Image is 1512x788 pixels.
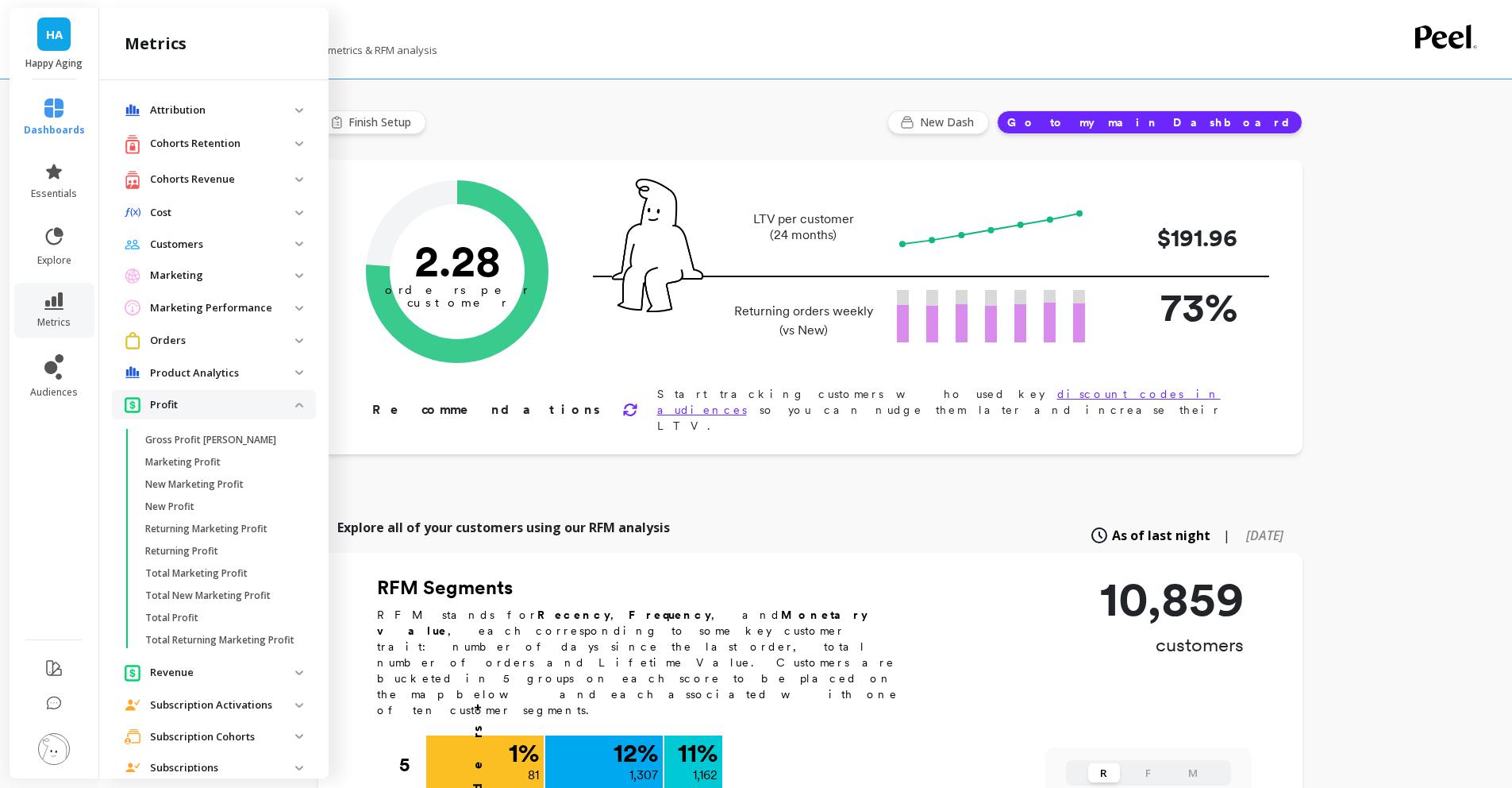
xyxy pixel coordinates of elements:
img: navigation item icon [125,664,140,681]
p: Total Marketing Profit [145,567,248,580]
tspan: orders per [385,283,529,297]
img: down caret icon [295,177,303,182]
p: 10,859 [1100,575,1244,623]
button: R [1088,763,1120,782]
p: Subscription Cohorts [150,729,295,745]
img: navigation item icon [125,170,140,190]
img: navigation item icon [125,268,140,284]
p: Marketing Profit [145,456,221,469]
text: 2.28 [414,234,500,287]
span: [DATE] [1246,527,1283,544]
h2: RFM Segments [377,575,917,601]
p: Total New Marketing Profit [145,589,271,602]
button: Go to my main Dashboard [997,110,1302,134]
img: navigation item icon [125,728,140,744]
p: LTV per customer (24 months) [729,211,878,243]
p: Total Returning Marketing Profit [145,634,294,647]
p: Start tracking customers who used key so you can nudge them later and increase their LTV. [657,386,1252,434]
button: New Dash [887,110,989,134]
button: F [1133,763,1164,782]
img: navigation item icon [125,763,140,774]
p: New Profit [145,500,194,513]
p: RFM stands for , , and , each corresponding to some key customer trait: number of days since the ... [377,607,917,718]
p: Profit [150,397,295,413]
img: navigation item icon [125,104,140,117]
p: 81 [528,766,539,785]
p: Marketing [150,268,295,284]
span: New Dash [920,114,979,130]
img: navigation item icon [125,396,140,413]
img: down caret icon [295,734,303,739]
p: Returning Marketing Profit [145,523,267,535]
p: New Marketing Profit [145,478,244,491]
p: 73% [1110,277,1237,337]
img: down caret icon [295,766,303,771]
p: Cost [150,205,295,221]
p: Product Analytics [150,365,295,381]
img: navigation item icon [125,134,140,154]
img: navigation item icon [125,366,140,379]
img: navigation item icon [125,332,140,349]
p: Customers [150,237,295,253]
img: navigation item icon [125,699,140,710]
img: down caret icon [295,306,303,311]
img: navigation item icon [125,207,140,218]
button: M [1177,763,1209,782]
img: down caret icon [295,403,303,408]
p: Marketing Performance [150,300,295,316]
p: customers [1100,632,1244,658]
span: Finish Setup [348,114,416,130]
span: HA [46,25,63,44]
p: Explore all of your customers using our RFM analysis [337,518,670,537]
span: audiences [30,386,78,399]
span: essentials [31,187,77,200]
span: explore [37,254,71,267]
span: | [1223,526,1230,545]
img: down caret icon [295,670,303,675]
p: 1,162 [693,766,718,785]
img: pal seatted on line [612,179,703,312]
span: As of last night [1112,526,1210,545]
img: down caret icon [295,211,303,215]
p: 1 % [509,740,539,766]
p: Recommendations [372,400,603,419]
p: Cohorts Revenue [150,172,295,187]
p: $191.96 [1110,220,1237,256]
p: 12 % [614,740,658,766]
img: down caret icon [295,703,303,708]
tspan: customer [406,295,507,310]
p: Gross Profit [PERSON_NAME] [145,434,276,446]
p: Revenue [150,665,295,681]
img: profile picture [38,733,70,765]
img: down caret icon [295,370,303,375]
p: Returning orders weekly (vs New) [729,302,878,340]
span: dashboards [24,124,85,137]
p: 1,307 [629,766,658,785]
img: down caret icon [295,108,303,113]
img: down caret icon [295,338,303,343]
img: down caret icon [295,141,303,146]
img: down caret icon [295,241,303,246]
p: Orders [150,333,295,349]
button: Finish Setup [318,110,426,134]
b: Recency [537,608,610,621]
span: metrics [37,316,71,329]
p: Subscription Activations [150,697,295,713]
p: Happy Aging [25,57,83,70]
p: 11 % [678,740,718,766]
p: Cohorts Retention [150,136,295,152]
img: navigation item icon [125,239,140,249]
h2: metrics [125,33,187,55]
img: down caret icon [295,273,303,278]
p: Attribution [150,102,295,118]
b: Frequency [629,608,711,621]
p: Total Profit [145,612,198,624]
img: navigation item icon [125,299,140,316]
p: Subscriptions [150,760,295,776]
p: Returning Profit [145,545,218,558]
